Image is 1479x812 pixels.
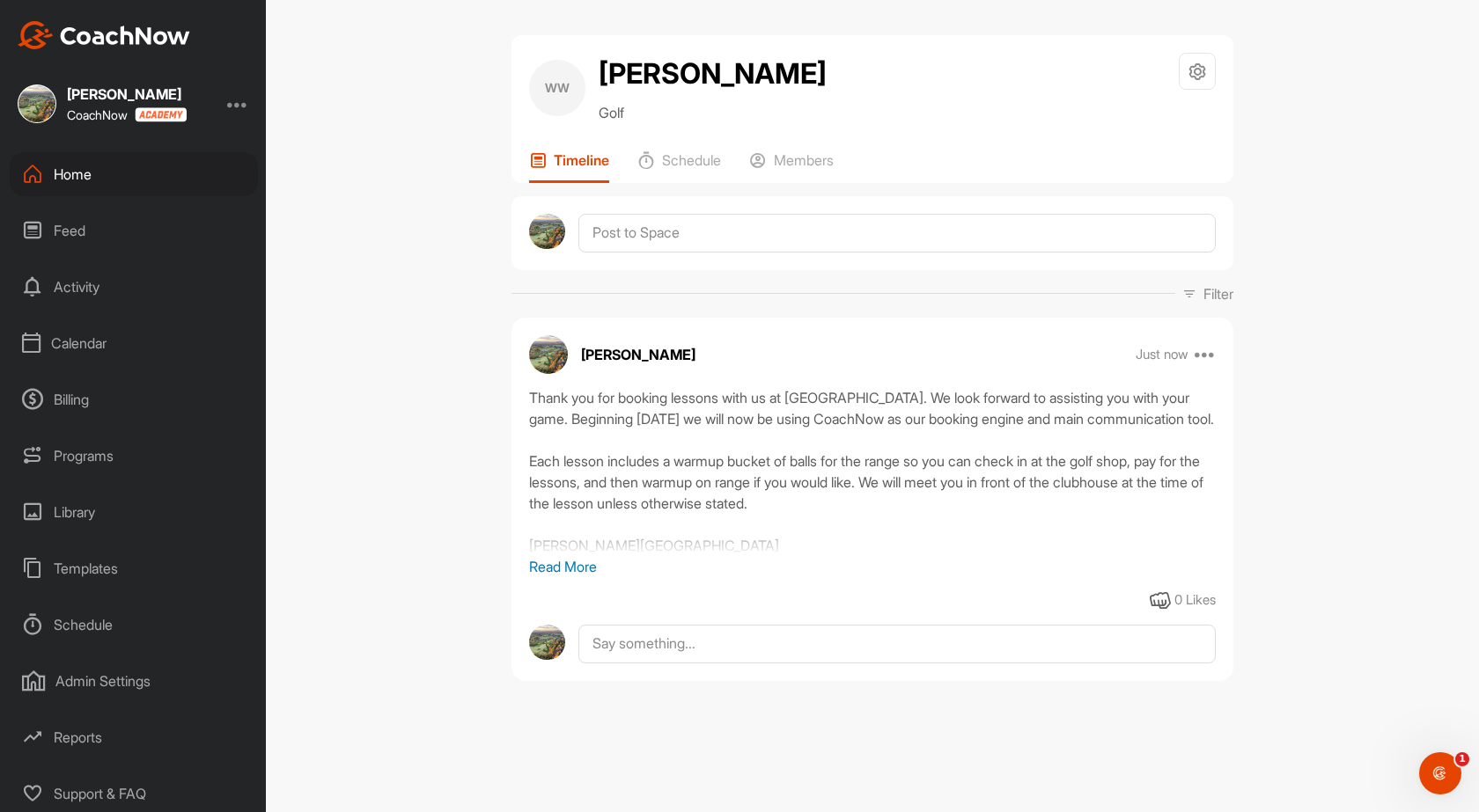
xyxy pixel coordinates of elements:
div: [PERSON_NAME] [67,87,187,101]
div: Programs [10,434,258,478]
img: CoachNow [18,21,190,49]
img: avatar [529,335,568,374]
div: Templates [10,546,258,590]
p: [PERSON_NAME] [581,344,695,365]
div: CoachNow [67,107,187,122]
div: Admin Settings [10,659,258,703]
p: Just now [1136,346,1188,363]
div: Calendar [10,321,258,365]
img: square_2b305e28227600b036f0274c1e170be2.jpg [18,84,56,123]
img: avatar [529,625,565,661]
h2: [PERSON_NAME] [599,53,827,95]
p: Filter [1203,283,1233,304]
div: Schedule [10,603,258,647]
div: Feed [10,208,258,252]
p: Members [774,151,834,169]
span: 1 [1455,752,1469,766]
img: CoachNow acadmey [135,107,187,122]
div: 0 Likes [1174,590,1216,611]
div: Thank you for booking lessons with us at [GEOGRAPHIC_DATA]. We look forward to assisting you with... [529,387,1216,556]
iframe: Intercom live chat [1419,752,1461,794]
p: Schedule [662,151,721,169]
div: Activity [10,265,258,309]
div: Reports [10,715,258,759]
div: Library [10,490,258,534]
img: avatar [529,214,565,250]
div: Home [10,152,258,196]
p: Read More [529,556,1216,577]
div: Billing [10,377,258,421]
div: WW [529,60,585,116]
p: Golf [599,102,827,123]
p: Timeline [554,151,609,169]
